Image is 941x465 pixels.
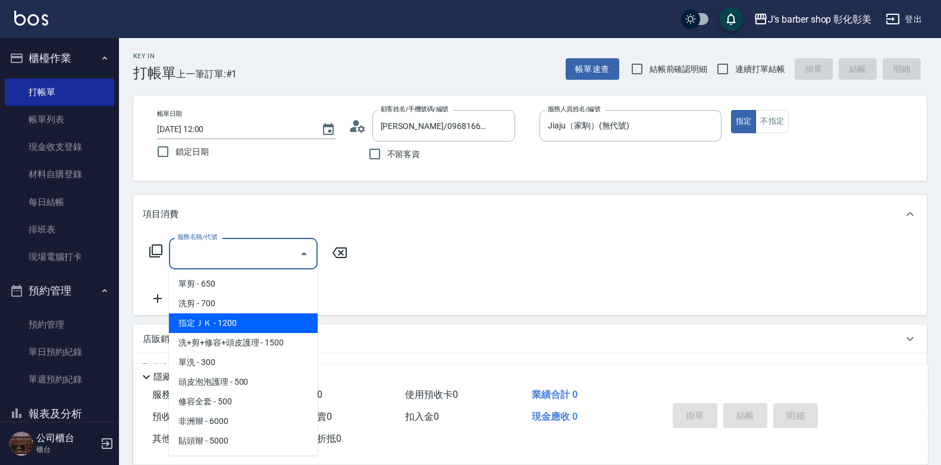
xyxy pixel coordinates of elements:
[169,353,318,372] span: 單洗 - 300
[143,208,178,221] p: 項目消費
[152,411,205,422] span: 預收卡販賣 0
[169,392,318,411] span: 修容全套 - 500
[177,232,217,241] label: 服務名稱/代號
[176,67,237,81] span: 上一筆訂單:#1
[768,12,871,27] div: J’s barber shop 彰化彰美
[133,353,927,382] div: 預收卡販賣
[157,109,182,118] label: 帳單日期
[405,411,439,422] span: 扣入金 0
[5,366,114,393] a: 單週預約紀錄
[36,444,97,455] p: 櫃台
[314,115,343,144] button: Choose date, selected date is 2025-08-25
[10,432,33,455] img: Person
[36,432,97,444] h5: 公司櫃台
[5,161,114,188] a: 材料自購登錄
[14,11,48,26] img: Logo
[133,325,927,353] div: 店販銷售
[5,188,114,216] a: 每日結帳
[153,371,207,384] p: 隱藏業績明細
[133,65,176,81] h3: 打帳單
[5,311,114,338] a: 預約管理
[133,195,927,233] div: 項目消費
[719,7,743,31] button: save
[5,78,114,106] a: 打帳單
[169,431,318,451] span: 貼頭辮 - 5000
[143,333,178,345] p: 店販銷售
[405,389,458,400] span: 使用預收卡 0
[169,411,318,431] span: 非洲辮 - 6000
[157,120,309,139] input: YYYY/MM/DD hh:mm
[881,8,927,30] button: 登出
[152,389,196,400] span: 服務消費 0
[5,43,114,74] button: 櫃檯作業
[169,294,318,313] span: 洗剪 - 700
[548,105,600,114] label: 服務人員姓名/編號
[5,243,114,271] a: 現場電腦打卡
[5,216,114,243] a: 排班表
[152,433,215,444] span: 其他付款方式 0
[5,133,114,161] a: 現金收支登錄
[175,146,209,158] span: 鎖定日期
[143,362,187,374] p: 預收卡販賣
[532,389,578,400] span: 業績合計 0
[169,274,318,294] span: 單剪 - 650
[387,148,421,161] span: 不留客資
[735,63,785,76] span: 連續打單結帳
[169,313,318,333] span: 指定ＪＫ - 1200
[731,110,757,133] button: 指定
[169,333,318,353] span: 洗+剪+修容+頭皮護理 - 1500
[749,7,876,32] button: J’s barber shop 彰化彰美
[169,372,318,392] span: 頭皮泡泡護理 - 500
[294,244,313,263] button: Close
[532,411,578,422] span: 現金應收 0
[5,338,114,366] a: 單日預約紀錄
[381,105,448,114] label: 顧客姓名/手機號碼/編號
[5,275,114,306] button: 預約管理
[133,52,176,60] h2: Key In
[5,106,114,133] a: 帳單列表
[650,63,708,76] span: 結帳前確認明細
[755,110,789,133] button: 不指定
[5,398,114,429] button: 報表及分析
[566,58,619,80] button: 帳單速查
